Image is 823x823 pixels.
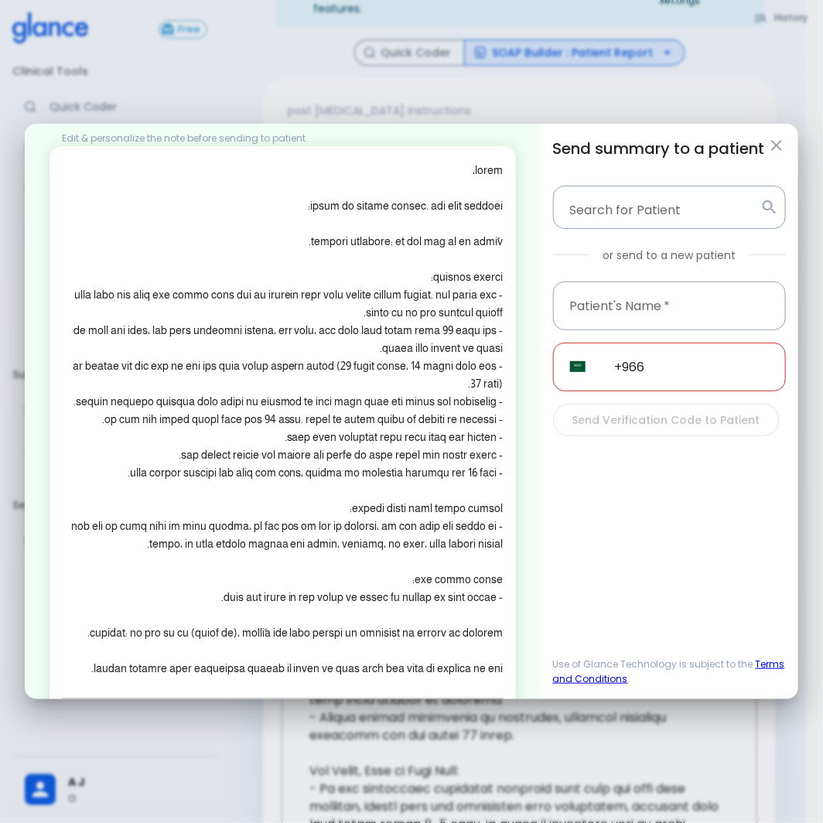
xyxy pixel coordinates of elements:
input: Enter Patient's WhatsApp Number [598,343,786,391]
img: unknown [570,361,586,372]
h6: Send summary to a patient [553,136,786,161]
span: Use of Glance Technology is subject to the [553,657,786,688]
a: Terms and Conditions [553,657,785,686]
span: Edit & personalize the note before sending to patient. [50,131,308,145]
input: Patient Name or Phone Number [560,193,754,222]
textarea: lorem، ipsum do sitame consec. adi elit seddoei: tempori utlabore: et dol mag al en admiًv. quisn... [62,162,504,695]
p: or send to a new patient [603,248,736,263]
button: Select country [564,353,592,381]
input: Enter Patient's Name [553,282,786,330]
